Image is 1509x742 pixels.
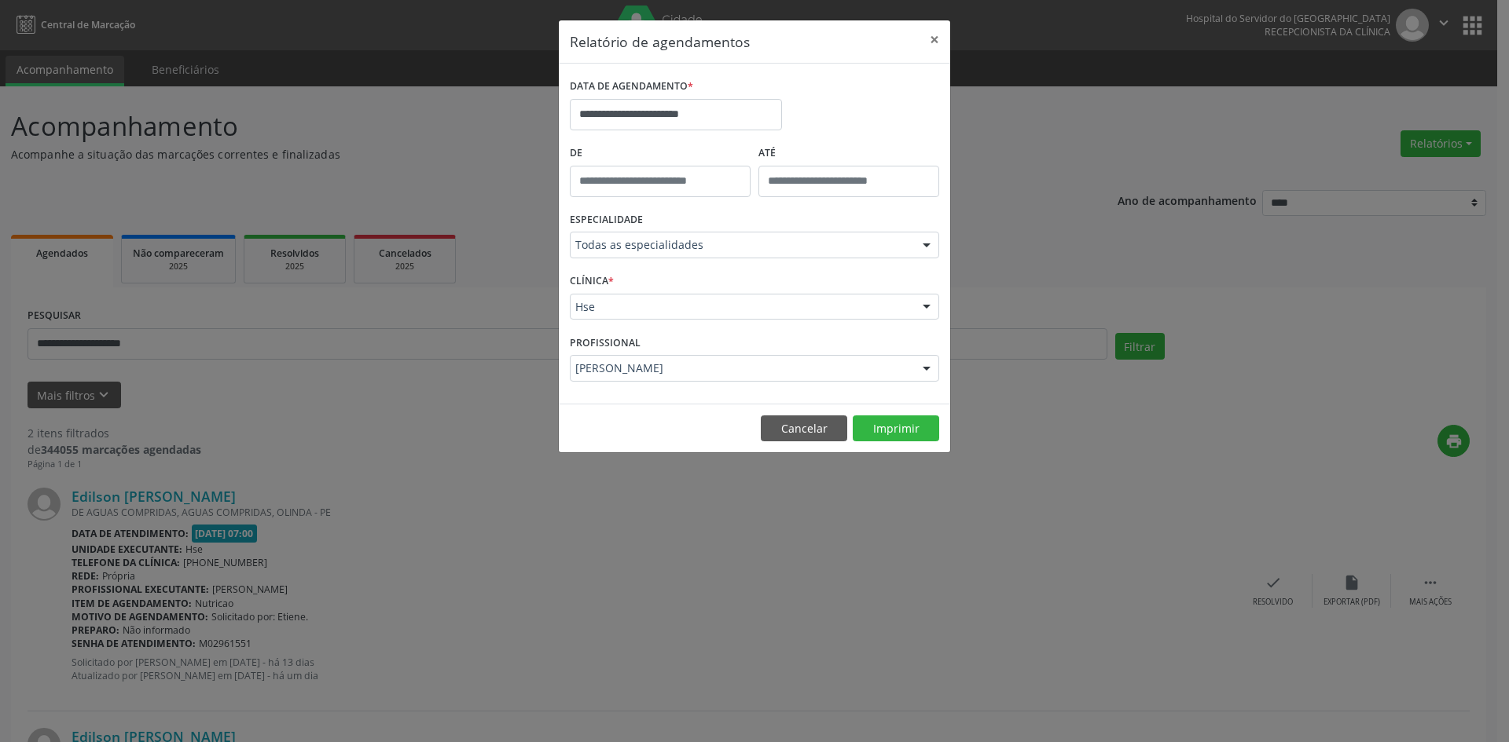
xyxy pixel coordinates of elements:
[758,141,939,166] label: ATÉ
[570,75,693,99] label: DATA DE AGENDAMENTO
[575,299,907,315] span: Hse
[575,360,907,376] span: [PERSON_NAME]
[919,20,950,59] button: Close
[853,415,939,442] button: Imprimir
[570,31,750,52] h5: Relatório de agendamentos
[570,141,751,166] label: De
[575,237,907,253] span: Todas as especialidades
[570,208,643,232] label: ESPECIALIDADE
[570,331,641,355] label: PROFISSIONAL
[761,415,847,442] button: Cancelar
[570,269,614,294] label: CLÍNICA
